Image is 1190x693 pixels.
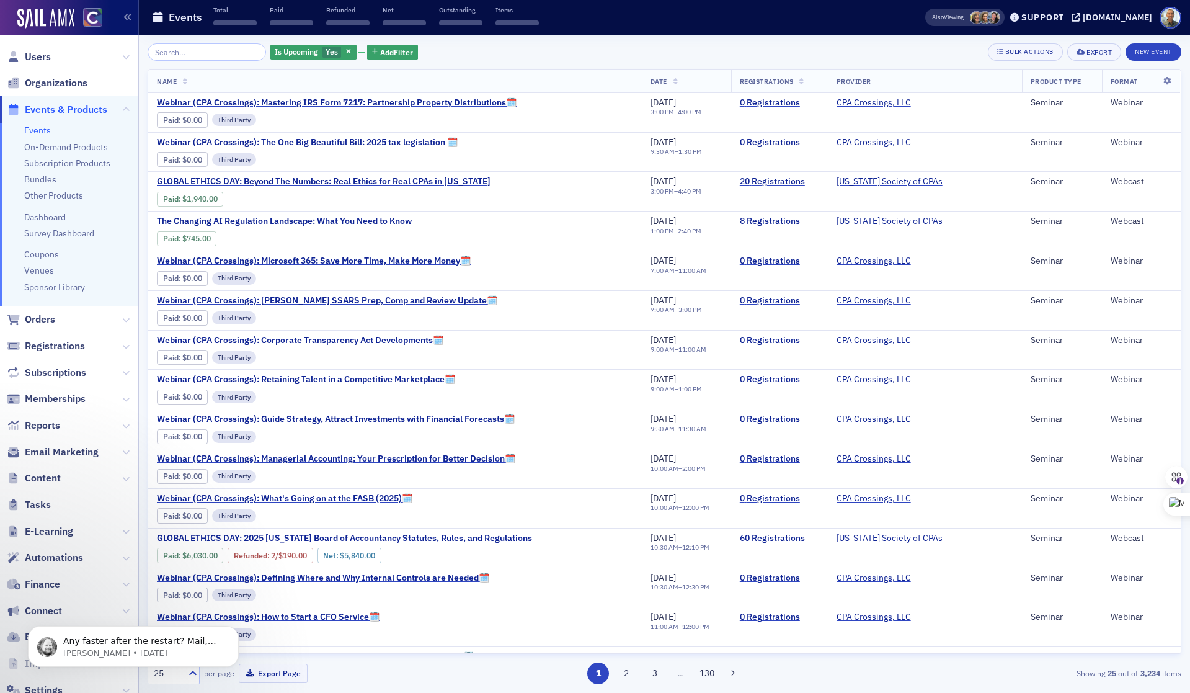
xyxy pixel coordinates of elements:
[7,50,51,64] a: Users
[24,228,94,239] a: Survey Dashboard
[25,313,55,326] span: Orders
[7,630,60,644] a: Exports
[7,366,86,380] a: Subscriptions
[7,103,107,117] a: Events & Products
[24,141,108,153] a: On-Demand Products
[25,366,86,380] span: Subscriptions
[24,125,51,136] a: Events
[25,472,61,485] span: Content
[7,604,62,618] a: Connect
[25,419,60,432] span: Reports
[25,498,51,512] span: Tasks
[9,600,257,687] iframe: Intercom notifications message
[7,498,51,512] a: Tasks
[7,657,61,671] a: Imports
[24,174,56,185] a: Bundles
[24,249,59,260] a: Coupons
[24,158,110,169] a: Subscription Products
[17,9,74,29] img: SailAMX
[7,392,86,406] a: Memberships
[7,339,85,353] a: Registrations
[74,8,102,29] a: View Homepage
[7,578,60,591] a: Finance
[7,525,73,539] a: E-Learning
[7,419,60,432] a: Reports
[25,525,73,539] span: E-Learning
[24,212,66,223] a: Dashboard
[25,339,85,353] span: Registrations
[7,76,87,90] a: Organizations
[24,190,83,201] a: Other Products
[7,551,83,565] a: Automations
[25,551,83,565] span: Automations
[7,445,99,459] a: Email Marketing
[24,265,54,276] a: Venues
[54,48,214,59] p: Message from Aidan, sent 2w ago
[24,282,85,293] a: Sponsor Library
[25,578,60,591] span: Finance
[25,445,99,459] span: Email Marketing
[25,76,87,90] span: Organizations
[25,392,86,406] span: Memberships
[7,313,55,326] a: Orders
[54,36,207,157] span: Any faster after the restart? Mail, Messages, and Photos seem high but I don't think that is too ...
[7,472,61,485] a: Content
[25,50,51,64] span: Users
[83,8,102,27] img: SailAMX
[25,103,107,117] span: Events & Products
